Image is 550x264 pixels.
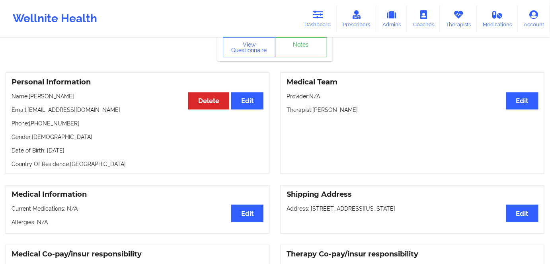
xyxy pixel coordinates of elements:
p: Gender: [DEMOGRAPHIC_DATA] [12,133,263,141]
p: Country Of Residence: [GEOGRAPHIC_DATA] [12,160,263,168]
a: Admins [376,6,407,32]
button: Edit [506,205,538,222]
p: Email: [EMAIL_ADDRESS][DOMAIN_NAME] [12,106,263,114]
button: Edit [506,92,538,110]
p: Therapist: [PERSON_NAME] [287,106,538,114]
p: Current Medications: N/A [12,205,263,213]
h3: Personal Information [12,78,263,87]
p: Provider: N/A [287,92,538,100]
h3: Shipping Address [287,190,538,199]
p: Address: [STREET_ADDRESS][US_STATE] [287,205,538,213]
p: Allergies: N/A [12,218,263,226]
a: Therapists [440,6,477,32]
h3: Medical Team [287,78,538,87]
a: Prescribers [337,6,376,32]
h3: Therapy Co-pay/insur responsibility [287,250,538,259]
p: Phone: [PHONE_NUMBER] [12,119,263,127]
button: Edit [231,205,263,222]
a: Notes [275,37,328,57]
button: Delete [188,92,229,110]
a: Coaches [407,6,440,32]
p: Date of Birth: [DATE] [12,147,263,154]
button: View Questionnaire [223,37,275,57]
p: Name: [PERSON_NAME] [12,92,263,100]
a: Account [518,6,550,32]
h3: Medical Information [12,190,263,199]
a: Dashboard [299,6,337,32]
button: Edit [231,92,263,110]
h3: Medical Co-pay/insur responsibility [12,250,263,259]
a: Medications [477,6,518,32]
